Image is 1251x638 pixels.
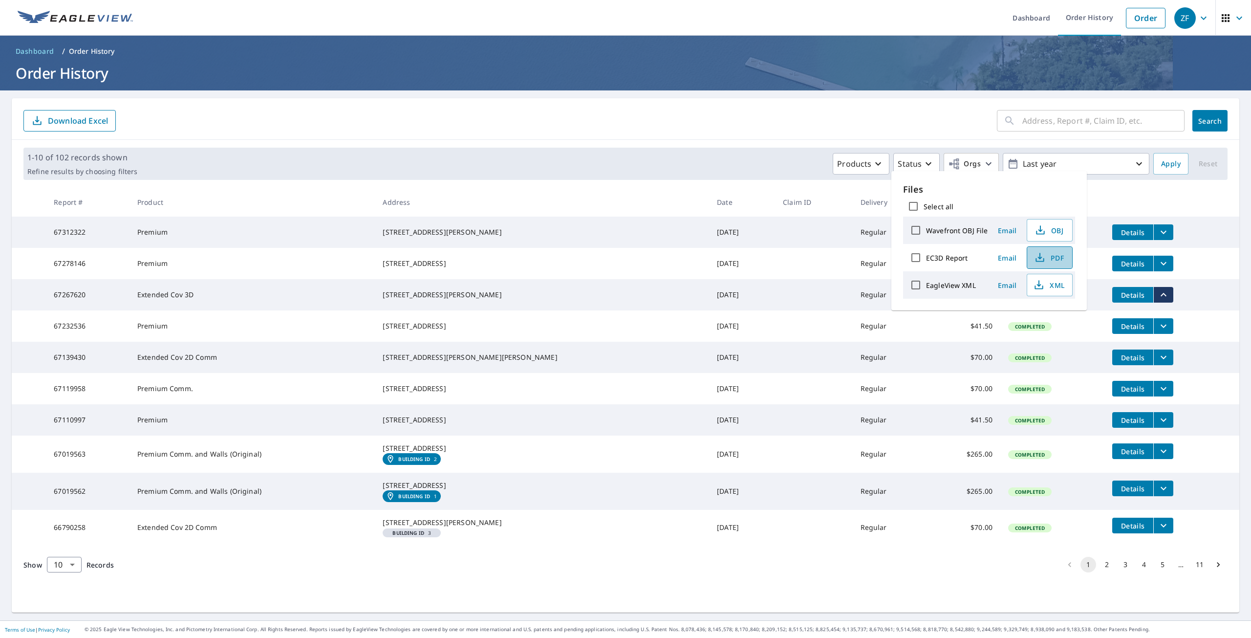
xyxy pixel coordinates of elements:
[129,342,375,373] td: Extended Cov 2D Comm
[1153,443,1173,459] button: filesDropdownBtn-67019563
[1118,228,1147,237] span: Details
[1153,381,1173,396] button: filesDropdownBtn-67119958
[23,110,116,132] button: Download Excel
[383,227,701,237] div: [STREET_ADDRESS][PERSON_NAME]
[995,281,1019,290] span: Email
[1112,481,1153,496] button: detailsBtn-67019562
[709,436,775,473] td: [DATE]
[903,183,1075,196] p: Files
[1153,224,1173,240] button: filesDropdownBtn-67312322
[927,342,1000,373] td: $70.00
[709,248,775,279] td: [DATE]
[129,510,375,545] td: Extended Cov 2D Comm
[12,44,1239,59] nav: breadcrumb
[1112,350,1153,365] button: detailsBtn-67139430
[398,456,430,462] em: Building ID
[853,510,927,545] td: Regular
[1112,318,1153,334] button: detailsBtn-67232536
[18,11,133,25] img: EV Logo
[1027,246,1073,269] button: PDF
[1033,252,1064,264] span: PDF
[709,188,775,217] th: Date
[1192,110,1228,132] button: Search
[1118,322,1147,331] span: Details
[1118,416,1147,425] span: Details
[709,342,775,373] td: [DATE]
[16,46,54,56] span: Dashboard
[1009,417,1051,424] span: Completed
[1112,224,1153,240] button: detailsBtn-67312322
[948,158,981,170] span: Orgs
[927,510,1000,545] td: $70.00
[927,436,1000,473] td: $265.00
[1009,525,1051,531] span: Completed
[1153,256,1173,271] button: filesDropdownBtn-67278146
[775,188,852,217] th: Claim ID
[995,253,1019,263] span: Email
[129,404,375,436] td: Premium
[853,436,927,473] td: Regular
[1080,557,1096,572] button: page 1
[383,352,701,362] div: [STREET_ADDRESS][PERSON_NAME][PERSON_NAME]
[27,167,137,176] p: Refine results by choosing filters
[837,158,871,170] p: Products
[709,510,775,545] td: [DATE]
[1009,451,1051,458] span: Completed
[1027,274,1073,296] button: XML
[927,473,1000,510] td: $265.00
[383,259,701,268] div: [STREET_ADDRESS]
[383,321,701,331] div: [STREET_ADDRESS]
[853,310,927,342] td: Regular
[383,453,441,465] a: Building ID2
[853,188,927,217] th: Delivery
[383,490,441,502] a: Building ID1
[1112,518,1153,533] button: detailsBtn-66790258
[27,152,137,163] p: 1-10 of 102 records shown
[129,436,375,473] td: Premium Comm. and Walls (Original)
[1112,381,1153,396] button: detailsBtn-67119958
[995,226,1019,235] span: Email
[46,248,129,279] td: 67278146
[86,560,114,570] span: Records
[392,530,424,535] em: Building ID
[23,560,42,570] span: Show
[853,217,927,248] td: Regular
[1009,488,1051,495] span: Completed
[926,226,988,235] label: Wavefront OBJ File
[709,404,775,436] td: [DATE]
[1161,158,1181,170] span: Apply
[898,158,922,170] p: Status
[1153,518,1173,533] button: filesDropdownBtn-66790258
[1118,259,1147,268] span: Details
[927,373,1000,404] td: $70.00
[1118,557,1133,572] button: Go to page 3
[5,627,70,633] p: |
[387,530,437,535] span: 3
[12,44,58,59] a: Dashboard
[853,373,927,404] td: Regular
[1112,412,1153,428] button: detailsBtn-67110997
[38,626,70,633] a: Privacy Policy
[1112,443,1153,459] button: detailsBtn-67019563
[383,443,701,453] div: [STREET_ADDRESS]
[375,188,709,217] th: Address
[926,253,968,263] label: EC3D Report
[46,188,129,217] th: Report #
[1118,484,1147,493] span: Details
[46,310,129,342] td: 67232536
[47,557,82,572] div: Show 10 records
[833,153,889,175] button: Products
[1099,557,1115,572] button: Go to page 2
[1022,107,1185,134] input: Address, Report #, Claim ID, etc.
[1173,560,1189,570] div: …
[893,153,940,175] button: Status
[1009,354,1051,361] span: Completed
[1019,155,1133,173] p: Last year
[853,342,927,373] td: Regular
[383,481,701,490] div: [STREET_ADDRESS]
[1126,8,1165,28] a: Order
[1112,287,1153,303] button: detailsBtn-67267620
[1153,412,1173,428] button: filesDropdownBtn-67110997
[62,45,65,57] li: /
[1153,350,1173,365] button: filesDropdownBtn-67139430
